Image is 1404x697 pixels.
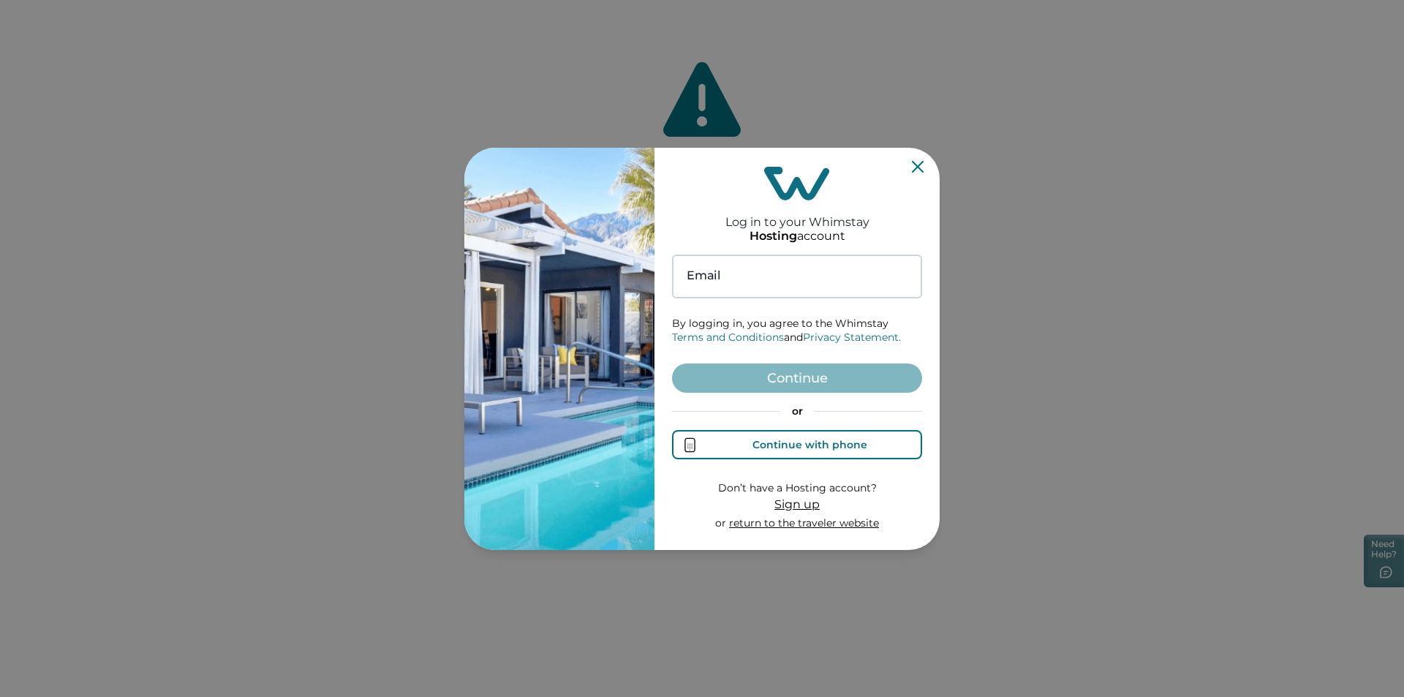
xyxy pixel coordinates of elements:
[750,229,845,244] p: account
[464,148,654,550] img: auth-banner
[752,439,867,451] div: Continue with phone
[672,363,922,393] button: Continue
[672,404,922,419] p: or
[715,516,879,531] p: or
[803,331,901,344] a: Privacy Statement.
[672,331,784,344] a: Terms and Conditions
[774,497,820,511] span: Sign up
[725,200,869,229] h2: Log in to your Whimstay
[672,317,922,345] p: By logging in, you agree to the Whimstay and
[764,167,830,200] img: login-logo
[750,229,797,244] p: Hosting
[715,481,879,496] p: Don’t have a Hosting account?
[672,430,922,459] button: Continue with phone
[912,161,924,173] button: Close
[729,516,879,530] a: return to the traveler website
